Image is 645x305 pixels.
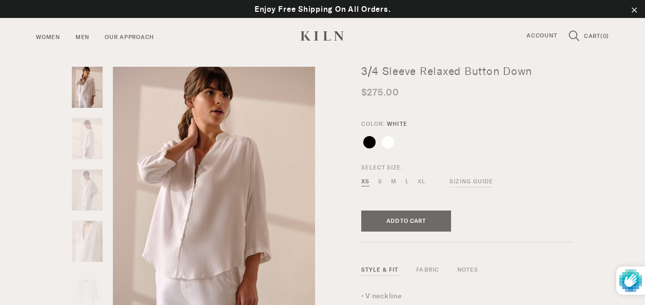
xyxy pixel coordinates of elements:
span: CART( [584,32,603,40]
span: ) [607,32,609,40]
a: Men [75,33,89,43]
a: Account [519,31,564,41]
img: Protected by hCaptcha [619,266,642,295]
span: White [387,120,407,127]
label: XS [361,177,369,187]
a: Women [36,33,60,43]
img: WT1024WWHITE_WB1176WFCWHITE_019_180x.jpg [72,118,103,159]
label: L [405,177,409,186]
label: SELECT Size: [361,164,494,171]
a: CART(0) [584,33,609,40]
span: 0 [603,32,607,40]
a: Sizing Guide [449,177,493,188]
a: NOTES [457,266,479,276]
button: Add to cart [361,211,451,232]
label: M [391,177,397,186]
img: WT1024WWHITE_WB1176WFCWHITE_017_180x.jpg [72,67,103,108]
span: Add to cart [372,217,440,225]
img: WT1024WWHITE_WB1176WFCWHITE_023_180x.jpg [72,169,103,211]
span: $275.00 [361,87,399,98]
a: STYLE & FIT [361,266,399,276]
img: WT1024WWHITE_WB1176WFCWHITE_023copy_180x.jpg [72,221,103,262]
span: • V neckline [361,292,402,300]
a: Our Approach [105,33,154,43]
label: XL [418,177,425,186]
label: Color: [361,120,407,129]
h1: 3/4 Sleeve Relaxed Button Down [361,67,574,77]
a: FABRIC [416,266,439,276]
label: S [378,177,382,186]
p: Enjoy Free Shipping On All Orders. [10,3,635,15]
